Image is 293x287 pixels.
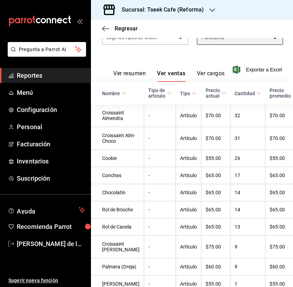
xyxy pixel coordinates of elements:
[115,25,138,32] span: Regresar
[144,150,176,167] td: -
[144,218,176,236] td: -
[148,87,172,99] span: Tipo de artículo
[176,218,201,236] td: Artículo
[230,150,265,167] td: 26
[8,42,86,57] button: Pregunta a Parrot AI
[201,127,230,150] td: $70.00
[201,104,230,127] td: $70.00
[17,156,85,166] span: Inventarios
[102,91,126,96] span: Nombre
[201,258,230,275] td: $60.00
[197,70,225,82] button: Ver cargos
[77,18,83,24] button: open_drawer_menu
[230,201,265,218] td: 14
[144,127,176,150] td: -
[116,6,204,14] h3: Sucursal: Tseek Cafe (Reforma)
[17,105,85,114] span: Configuración
[201,218,230,236] td: $65.00
[230,184,265,201] td: 14
[176,104,201,127] td: Artículo
[102,25,138,32] button: Regresar
[91,184,144,201] td: Chocolatín
[230,104,265,127] td: 32
[91,201,144,218] td: Rol de Brioche
[5,51,86,58] a: Pregunta a Parrot AI
[201,184,230,201] td: $65.00
[176,150,201,167] td: Artículo
[176,236,201,258] td: Artículo
[148,87,165,99] div: Tipo de artículo
[230,218,265,236] td: 13
[17,88,85,97] span: Menú
[17,206,76,214] span: Ayuda
[230,167,265,184] td: 17
[91,258,144,275] td: Palmera (Oreja)
[234,65,282,74] button: Exportar a Excel
[17,222,85,231] span: Recomienda Parrot
[235,91,255,96] div: Cantidad
[230,258,265,275] td: 9
[201,167,230,184] td: $65.00
[91,127,144,150] td: Croissaint Alm-Choco
[91,104,144,127] td: Croissaint Almendra
[230,127,265,150] td: 31
[17,139,85,149] span: Facturación
[17,122,85,132] span: Personal
[144,184,176,201] td: -
[144,236,176,258] td: -
[113,70,146,82] button: Ver resumen
[144,167,176,184] td: -
[17,71,85,80] span: Reportes
[201,236,230,258] td: $75.00
[91,236,144,258] td: Croissaint [PERSON_NAME]
[180,91,190,96] div: Tipo
[201,34,224,41] span: Panadería
[176,184,201,201] td: Artículo
[91,167,144,184] td: Conchas
[176,167,201,184] td: Artículo
[201,201,230,218] td: $65.00
[144,258,176,275] td: -
[17,174,85,183] span: Suscripción
[144,104,176,127] td: -
[144,201,176,218] td: -
[8,277,85,284] span: Sugerir nueva función
[206,87,220,99] div: Precio actual
[113,70,224,82] div: navigation tabs
[180,91,196,96] span: Tipo
[176,258,201,275] td: Artículo
[157,70,186,82] button: Ver ventas
[107,34,157,41] span: Elige los tipos de orden
[17,239,85,248] span: [PERSON_NAME] de la [PERSON_NAME]
[230,236,265,258] td: 9
[235,91,261,96] span: Cantidad
[91,150,144,167] td: Cookie
[19,46,75,53] span: Pregunta a Parrot AI
[206,87,226,99] span: Precio actual
[176,127,201,150] td: Artículo
[176,201,201,218] td: Artículo
[201,150,230,167] td: $55.00
[102,91,120,96] div: Nombre
[91,218,144,236] td: Rol de Canela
